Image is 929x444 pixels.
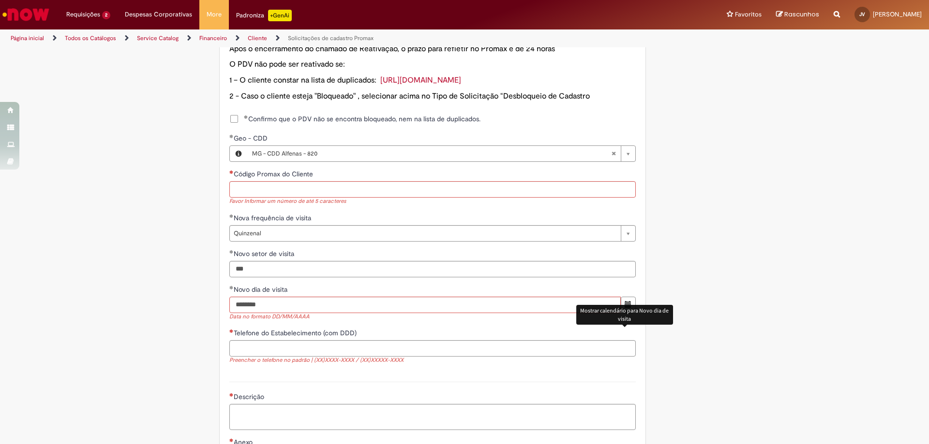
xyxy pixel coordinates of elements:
[229,91,590,101] span: 2 - Caso o cliente esteja "Bloqueado" , selecionar acima no Tipo de Solicitação “Desbloqueio de C...
[66,10,100,19] span: Requisições
[125,10,192,19] span: Despesas Corporativas
[234,392,266,401] span: Descrição
[229,261,636,277] input: Novo setor de visita
[229,286,234,289] span: Obrigatório Preenchido
[229,393,234,397] span: Necessários
[229,44,555,54] span: Após o encerramento do chamado de Reativação, o prazo para refletir no Promax é de 24 horas
[244,115,248,119] span: Obrigatório Preenchido
[606,146,621,161] abbr: Limpar campo Geo - CDD
[229,75,376,85] span: 1 – O cliente constar na lista de duplicados:
[199,34,227,42] a: Financeiro
[252,146,611,161] span: MG - CDD Alfenas - 820
[230,146,247,161] button: Geo - CDD, Visualizar este registro MG - CDD Alfenas - 820
[576,305,673,324] div: Mostrar calendário para Novo dia de visita
[234,214,313,222] span: Nova frequência de visita
[11,34,44,42] a: Página inicial
[380,75,461,85] a: [URL][DOMAIN_NAME]
[229,250,234,254] span: Obrigatório Preenchido
[229,59,345,69] span: O PDV não pode ser reativado se:
[229,297,621,313] input: Novo dia de visita
[229,134,234,138] span: Obrigatório Preenchido
[288,34,374,42] a: Solicitações de cadastro Promax
[236,10,292,21] div: Padroniza
[229,198,636,206] div: Favor Informar um número de até 5 caracteres
[1,5,51,24] img: ServiceNow
[234,226,616,241] span: Quinzenal
[102,11,110,19] span: 2
[229,170,234,174] span: Necessários
[7,29,612,47] ul: Trilhas de página
[621,297,636,313] button: Mostrar calendário para Novo dia de visita
[229,181,636,198] input: Código Promax do Cliente
[268,10,292,21] p: +GenAi
[234,285,289,294] span: Novo dia de visita
[735,10,762,19] span: Favoritos
[207,10,222,19] span: More
[229,214,234,218] span: Obrigatório Preenchido
[229,329,234,333] span: Necessários
[65,34,116,42] a: Todos os Catálogos
[229,404,636,430] textarea: Descrição
[776,10,819,19] a: Rascunhos
[229,357,636,365] div: Preencher o telefone no padrão | (XX)XXXX-XXXX / (XX)XXXXX-XXXX
[244,114,480,124] span: Confirmo que o PDV não se encontra bloqueado, nem na lista de duplicados.
[229,438,234,442] span: Necessários
[859,11,865,17] span: JV
[784,10,819,19] span: Rascunhos
[137,34,179,42] a: Service Catalog
[234,249,296,258] span: Novo setor de visita
[248,34,267,42] a: Cliente
[234,134,270,143] span: Geo - CDD
[229,340,636,357] input: Telefone do Estabelecimento (com DDD)
[229,313,636,321] span: Data no formato DD/MM/AAAA
[234,329,359,337] span: Telefone do Estabelecimento (com DDD)
[247,146,635,161] a: MG - CDD Alfenas - 820Limpar campo Geo - CDD
[234,170,315,178] span: Código Promax do Cliente
[873,10,922,18] span: [PERSON_NAME]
